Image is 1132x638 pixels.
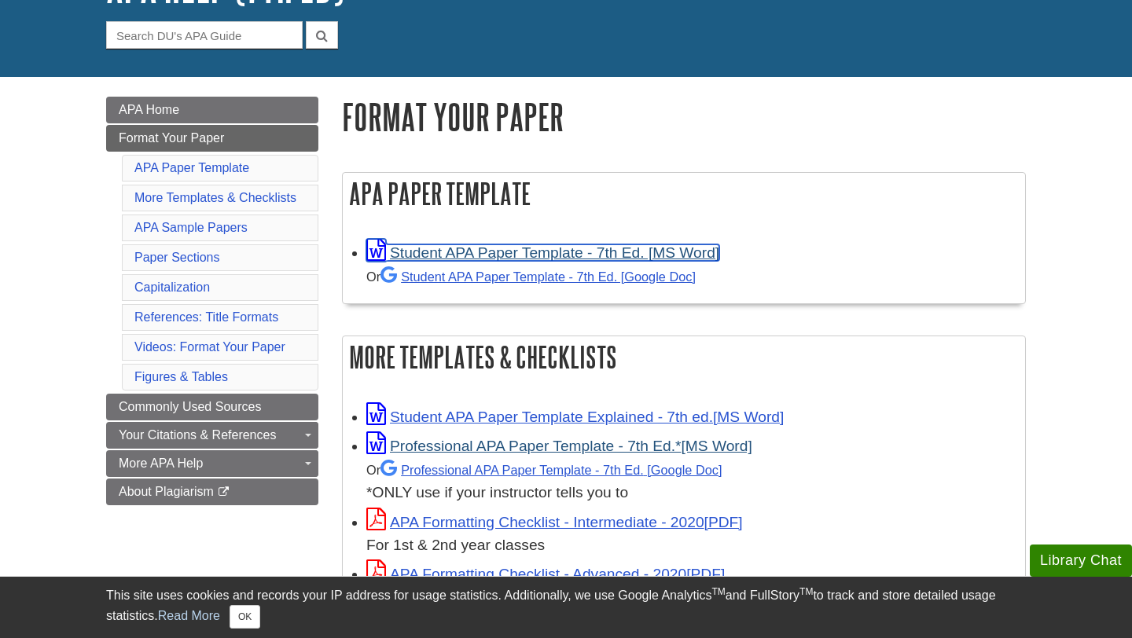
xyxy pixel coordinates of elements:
[119,428,276,442] span: Your Citations & References
[119,400,261,413] span: Commonly Used Sources
[106,422,318,449] a: Your Citations & References
[366,438,752,454] a: Link opens in new window
[106,478,318,505] a: About Plagiarism
[343,173,1025,214] h2: APA Paper Template
[366,458,1017,504] div: *ONLY use if your instructor tells you to
[119,131,224,145] span: Format Your Paper
[119,456,203,470] span: More APA Help
[134,251,220,264] a: Paper Sections
[230,605,260,629] button: Close
[158,609,220,622] a: Read More
[799,586,813,597] sup: TM
[366,514,743,530] a: Link opens in new window
[134,280,210,294] a: Capitalization
[134,340,285,354] a: Videos: Format Your Paper
[217,487,230,497] i: This link opens in a new window
[106,125,318,152] a: Format Your Paper
[106,394,318,420] a: Commonly Used Sources
[342,97,1026,137] h1: Format Your Paper
[134,221,248,234] a: APA Sample Papers
[134,370,228,383] a: Figures & Tables
[106,97,318,123] a: APA Home
[106,97,318,505] div: Guide Page Menu
[366,534,1017,557] div: For 1st & 2nd year classes
[380,269,696,284] a: Student APA Paper Template - 7th Ed. [Google Doc]
[366,566,725,582] a: Link opens in new window
[106,450,318,477] a: More APA Help
[119,103,179,116] span: APA Home
[343,336,1025,378] h2: More Templates & Checklists
[1030,544,1132,577] button: Library Chat
[380,463,722,477] a: Professional APA Paper Template - 7th Ed.
[366,463,722,477] small: Or
[106,21,303,49] input: Search DU's APA Guide
[366,409,784,425] a: Link opens in new window
[134,310,278,324] a: References: Title Formats
[711,586,725,597] sup: TM
[134,161,249,174] a: APA Paper Template
[106,586,1026,629] div: This site uses cookies and records your IP address for usage statistics. Additionally, we use Goo...
[366,269,696,284] small: Or
[119,485,214,498] span: About Plagiarism
[134,191,296,204] a: More Templates & Checklists
[366,244,719,261] a: Link opens in new window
